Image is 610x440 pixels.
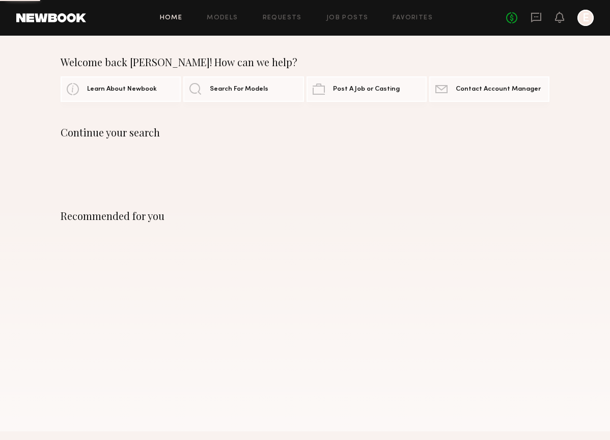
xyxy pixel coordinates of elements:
a: Post A Job or Casting [307,76,427,102]
a: Job Posts [326,15,369,21]
a: Models [207,15,238,21]
a: Requests [263,15,302,21]
a: Search For Models [183,76,303,102]
span: Post A Job or Casting [333,86,400,93]
span: Search For Models [210,86,268,93]
a: Favorites [393,15,433,21]
a: Home [160,15,183,21]
div: Recommended for you [61,210,549,222]
a: Contact Account Manager [429,76,549,102]
div: Welcome back [PERSON_NAME]! How can we help? [61,56,549,68]
span: Contact Account Manager [456,86,541,93]
div: Continue your search [61,126,549,139]
a: E [577,10,594,26]
span: Learn About Newbook [87,86,157,93]
a: Learn About Newbook [61,76,181,102]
